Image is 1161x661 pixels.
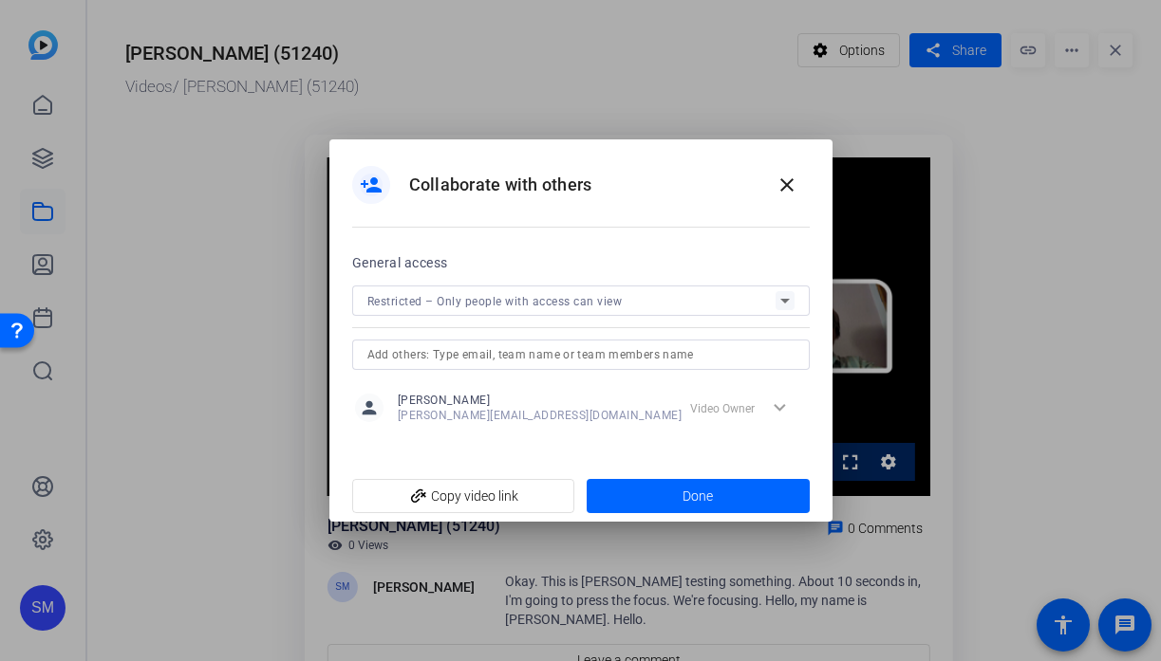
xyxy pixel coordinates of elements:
[352,251,448,274] h2: General access
[587,479,810,513] button: Done
[398,393,683,408] span: [PERSON_NAME]
[683,487,713,506] span: Done
[367,478,560,514] span: Copy video link
[367,343,795,366] input: Add others: Type email, team name or team members name
[360,174,383,196] mat-icon: person_add
[403,481,436,513] mat-icon: add_link
[367,295,623,308] span: Restricted – Only people with access can view
[409,174,592,196] h1: Collaborate with others
[352,479,575,513] button: Copy video link
[776,174,798,196] mat-icon: close
[398,408,683,423] span: [PERSON_NAME][EMAIL_ADDRESS][DOMAIN_NAME]
[355,394,384,422] mat-icon: person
